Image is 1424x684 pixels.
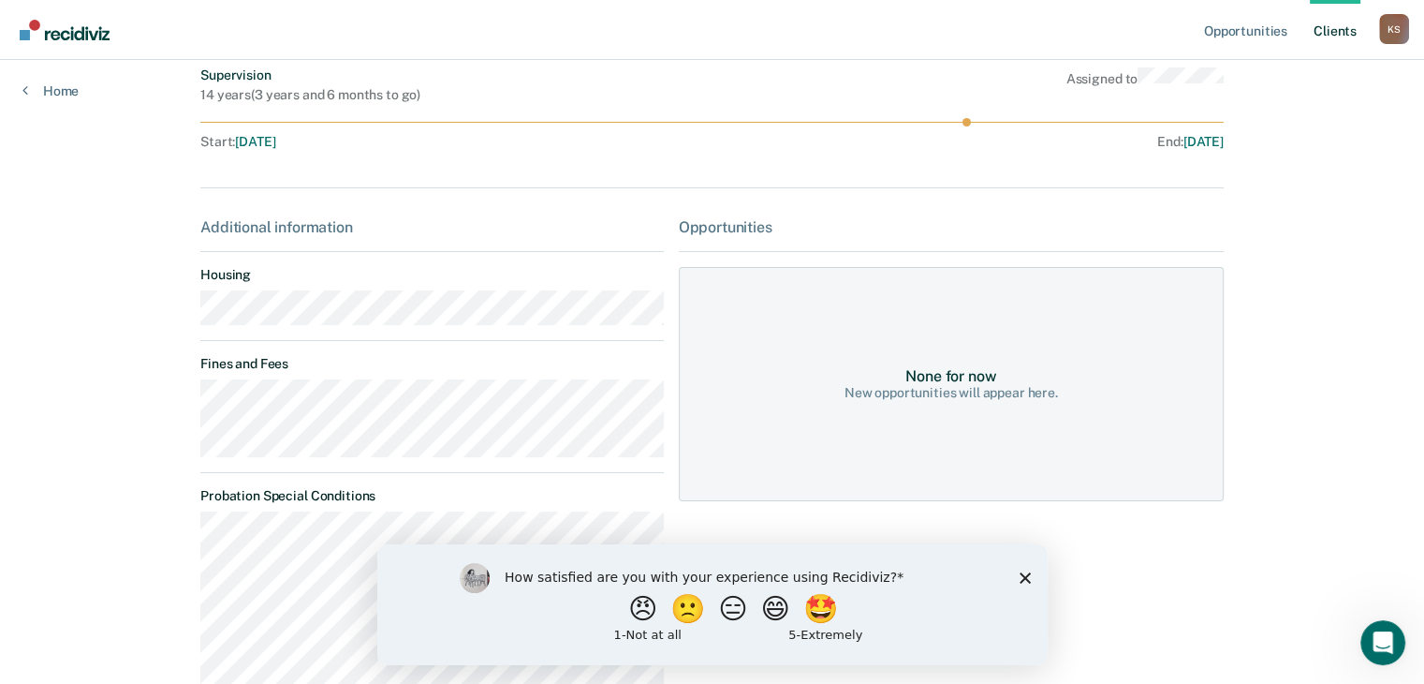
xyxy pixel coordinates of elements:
dt: Fines and Fees [200,356,664,372]
div: 14 years ( 3 years and 6 months to go ) [200,87,420,103]
button: Profile dropdown button [1379,14,1409,44]
img: Recidiviz [20,20,110,40]
span: [DATE] [235,134,275,149]
iframe: Survey by Kim from Recidiviz [377,544,1048,665]
a: Home [22,82,79,99]
div: Opportunities [679,218,1224,236]
div: None for now [905,367,996,385]
div: K S [1379,14,1409,44]
span: [DATE] [1183,134,1224,149]
div: Start : [200,134,712,150]
iframe: Intercom live chat [1360,620,1405,665]
div: End : [720,134,1224,150]
dt: Probation Special Conditions [200,488,664,504]
div: New opportunities will appear here. [844,385,1058,401]
div: Supervision [200,67,420,83]
dt: Housing [200,267,664,283]
div: Additional information [200,218,664,236]
div: Assigned to [1066,67,1224,103]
